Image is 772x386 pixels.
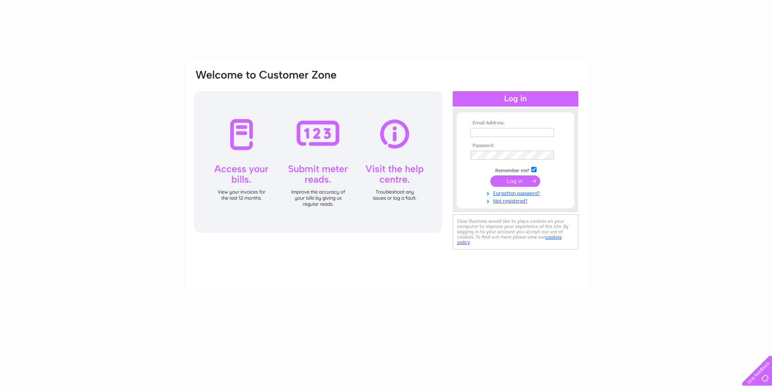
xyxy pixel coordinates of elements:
[453,214,578,250] div: Clear Business would like to place cookies on your computer to improve your experience of the sit...
[470,189,562,196] a: Forgotten password?
[468,120,562,126] th: Email Address:
[457,234,562,245] a: cookies policy
[468,143,562,149] th: Password:
[470,196,562,204] a: Not registered?
[468,166,562,174] td: Remember me?
[490,175,540,187] input: Submit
